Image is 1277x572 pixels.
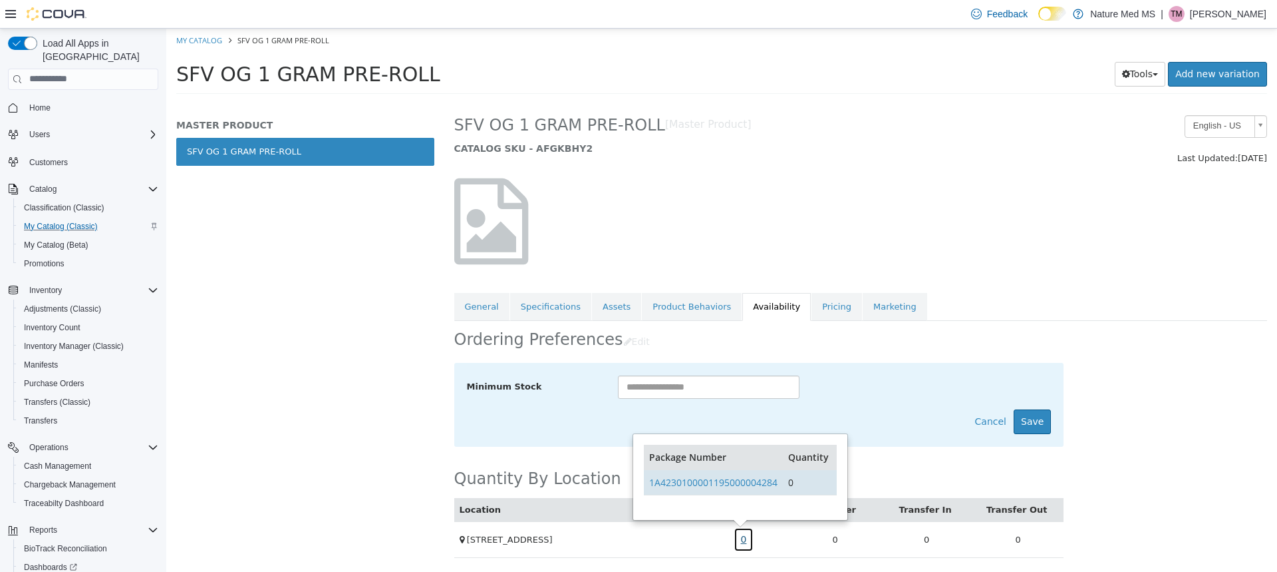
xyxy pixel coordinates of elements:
[13,318,164,337] button: Inventory Count
[37,37,158,63] span: Load All Apps in [GEOGRAPHIC_DATA]
[645,264,696,292] a: Pricing
[3,152,164,171] button: Customers
[19,413,158,429] span: Transfers
[29,129,50,140] span: Users
[24,416,57,426] span: Transfers
[19,376,90,392] a: Purchase Orders
[301,353,376,363] span: Minimum Stock
[29,103,51,113] span: Home
[24,153,158,170] span: Customers
[3,180,164,198] button: Catalog
[19,218,103,234] a: My Catalog (Classic)
[19,320,86,336] a: Inventory Count
[617,441,670,467] td: 0
[13,236,164,254] button: My Catalog (Beta)
[567,499,588,523] a: 0
[24,439,158,455] span: Operations
[24,522,158,538] span: Reports
[1071,125,1101,135] span: [DATE]
[24,439,74,455] button: Operations
[288,301,457,322] h2: Ordering Preferences
[10,34,274,57] span: SFV OG 1 GRAM PRE-ROLL
[19,357,158,373] span: Manifests
[29,285,62,296] span: Inventory
[19,394,158,410] span: Transfers (Classic)
[24,304,101,314] span: Adjustments (Classic)
[19,495,109,511] a: Traceabilty Dashboard
[476,264,575,292] a: Product Behaviors
[19,237,158,253] span: My Catalog (Beta)
[19,320,158,336] span: Inventory Count
[24,479,116,490] span: Chargeback Management
[29,157,68,168] span: Customers
[24,127,55,143] button: Users
[19,200,110,216] a: Classification (Classic)
[13,457,164,475] button: Cash Management
[948,33,1000,58] button: Tools
[1161,6,1163,22] p: |
[24,154,73,170] a: Customers
[10,7,56,17] a: My Catalog
[24,397,90,408] span: Transfers (Classic)
[24,378,84,389] span: Purchase Orders
[847,381,885,406] button: Save
[19,218,158,234] span: My Catalog (Classic)
[19,357,63,373] a: Manifests
[1011,125,1071,135] span: Last Updated:
[13,539,164,558] button: BioTrack Reconciliation
[19,495,158,511] span: Traceabilty Dashboard
[696,264,761,292] a: Marketing
[19,338,158,354] span: Inventory Manager (Classic)
[24,360,58,370] span: Manifests
[483,447,611,460] a: 1A4230100001195000004284
[19,200,158,216] span: Classification (Classic)
[820,476,883,486] a: Transfer Out
[19,256,158,272] span: Promotions
[13,393,164,412] button: Transfers (Classic)
[24,202,104,213] span: Classification (Classic)
[24,258,65,269] span: Promotions
[19,458,158,474] span: Cash Management
[24,498,104,509] span: Traceabilty Dashboard
[1090,6,1155,22] p: Nature Med MS
[344,264,425,292] a: Specifications
[288,87,499,107] span: SFV OG 1 GRAM PRE-ROLL
[13,198,164,217] button: Classification (Classic)
[71,7,163,17] span: SFV OG 1 GRAM PRE-ROLL
[24,240,88,250] span: My Catalog (Beta)
[13,300,164,318] button: Adjustments (Classic)
[13,356,164,374] button: Manifests
[3,521,164,539] button: Reports
[483,422,563,435] button: Package Number
[1169,6,1185,22] div: Terri McFarlin
[3,98,164,117] button: Home
[19,256,70,272] a: Promotions
[293,475,337,488] button: Location
[3,281,164,300] button: Inventory
[733,476,788,486] a: Transfer In
[29,525,57,535] span: Reports
[10,91,268,103] h5: MASTER PRODUCT
[801,381,847,406] button: Cancel
[19,376,158,392] span: Purchase Orders
[806,493,898,529] td: 0
[10,109,268,137] a: SFV OG 1 GRAM PRE-ROLL
[27,7,86,21] img: Cova
[19,477,158,493] span: Chargeback Management
[24,99,158,116] span: Home
[19,477,121,493] a: Chargeback Management
[1019,87,1083,108] span: English - US
[288,440,455,461] h2: Quantity By Location
[288,114,893,126] h5: CATALOG SKU - AFGKBHY2
[19,301,106,317] a: Adjustments (Classic)
[24,181,62,197] button: Catalog
[19,541,112,557] a: BioTrack Reconciliation
[24,461,91,471] span: Cash Management
[13,217,164,236] button: My Catalog (Classic)
[966,1,1033,27] a: Feedback
[426,264,475,292] a: Assets
[1018,87,1101,109] a: English - US
[24,341,124,352] span: Inventory Manager (Classic)
[24,181,158,197] span: Catalog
